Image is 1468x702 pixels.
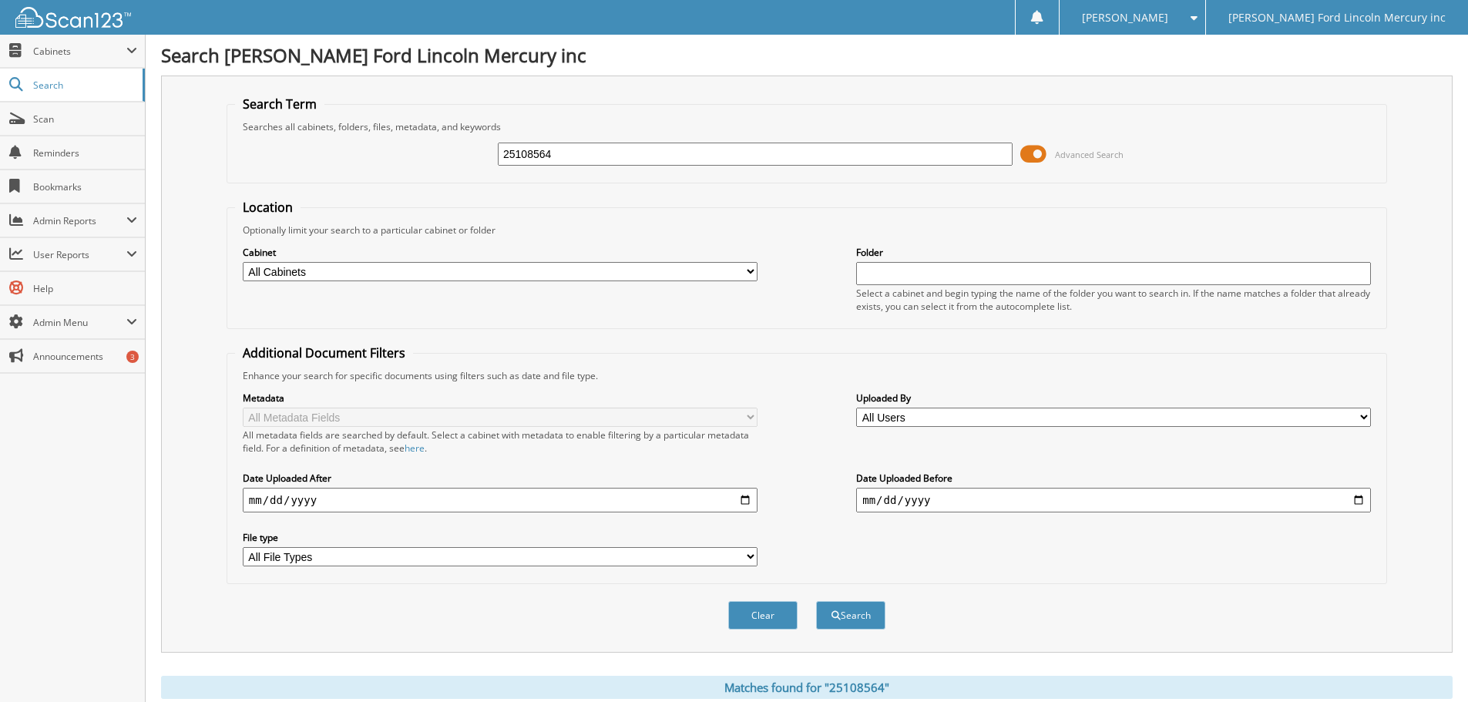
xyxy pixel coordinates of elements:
div: Optionally limit your search to a particular cabinet or folder [235,223,1379,237]
legend: Location [235,199,301,216]
legend: Additional Document Filters [235,344,413,361]
span: [PERSON_NAME] [1082,13,1168,22]
div: Searches all cabinets, folders, files, metadata, and keywords [235,120,1379,133]
div: Matches found for "25108564" [161,676,1453,699]
button: Search [816,601,885,630]
label: Cabinet [243,246,758,259]
span: Help [33,282,137,295]
button: Clear [728,601,798,630]
span: [PERSON_NAME] Ford Lincoln Mercury inc [1228,13,1446,22]
div: All metadata fields are searched by default. Select a cabinet with metadata to enable filtering b... [243,428,758,455]
legend: Search Term [235,96,324,113]
span: Search [33,79,135,92]
img: scan123-logo-white.svg [15,7,131,28]
span: Bookmarks [33,180,137,193]
span: Cabinets [33,45,126,58]
div: Select a cabinet and begin typing the name of the folder you want to search in. If the name match... [856,287,1371,313]
span: Reminders [33,146,137,160]
label: Folder [856,246,1371,259]
span: Advanced Search [1055,149,1124,160]
input: start [243,488,758,512]
label: Uploaded By [856,391,1371,405]
input: end [856,488,1371,512]
label: File type [243,531,758,544]
span: User Reports [33,248,126,261]
a: here [405,442,425,455]
label: Metadata [243,391,758,405]
h1: Search [PERSON_NAME] Ford Lincoln Mercury inc [161,42,1453,68]
div: Enhance your search for specific documents using filters such as date and file type. [235,369,1379,382]
span: Announcements [33,350,137,363]
label: Date Uploaded Before [856,472,1371,485]
div: 3 [126,351,139,363]
span: Scan [33,113,137,126]
span: Admin Reports [33,214,126,227]
label: Date Uploaded After [243,472,758,485]
span: Admin Menu [33,316,126,329]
